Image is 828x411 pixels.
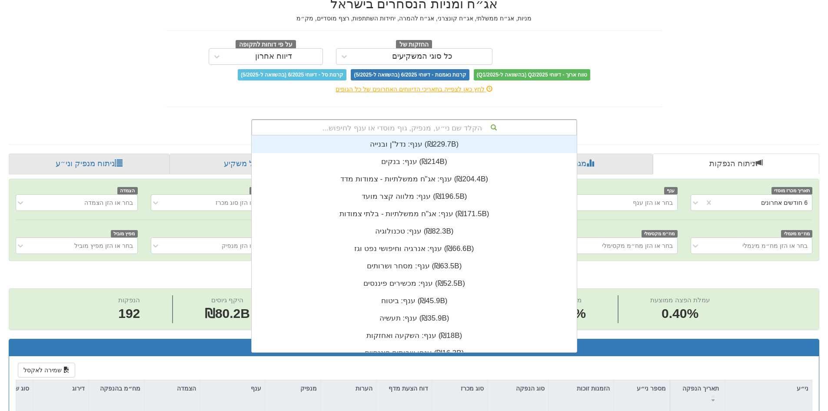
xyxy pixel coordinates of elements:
[633,198,673,207] div: בחר או הזן ענף
[118,296,140,304] span: הנפקות
[252,223,577,240] div: ענף: ‏טכנולוגיה ‎(₪82.3B)‎
[200,380,265,397] div: ענף
[392,52,452,61] div: כל סוגי המשקיעים
[252,344,577,362] div: ענף: ‏שרותים פיננסיים ‎(₪16.3B)‎
[321,380,376,397] div: הערות
[671,380,725,407] div: תאריך הנפקה
[252,310,577,327] div: ענף: ‏תעשיה ‎(₪35.9B)‎
[252,205,577,223] div: ענף: ‏אג"ח ממשלתיות - בלתי צמודות ‎(₪171.5B)‎
[252,136,577,397] div: grid
[265,380,320,397] div: מנפיק
[642,230,678,237] span: מח״מ מקסימלי
[650,304,709,323] span: 0.40%
[252,257,577,275] div: ענף: ‏מסחר ושרותים ‎(₪63.5B)‎
[252,240,577,257] div: ענף: ‏אנרגיה וחיפושי נפט וגז ‎(₪66.6B)‎
[653,154,819,174] a: ניתוח הנפקות
[84,198,133,207] div: בחר או הזן הצמדה
[761,198,808,207] div: 6 חודשים אחרונים
[252,292,577,310] div: ענף: ‏ביטוח ‎(₪45.9B)‎
[252,188,577,205] div: ענף: ‏מלווה קצר מועד ‎(₪196.5B)‎
[614,380,669,397] div: מספר ני״ע
[252,170,577,188] div: ענף: ‏אג"ח ממשלתיות - צמודות מדד ‎(₪204.4B)‎
[742,241,808,250] div: בחר או הזן מח״מ מינמלי
[252,153,577,170] div: ענף: ‏בנקים ‎(₪214B)‎
[771,187,812,194] span: תאריך מכרז מוסדי
[376,380,432,407] div: דוח הצעת מדף
[351,69,469,80] span: קרנות נאמנות - דיווחי 6/2025 (בהשוואה ל-5/2025)
[18,363,75,378] button: שמירה לאקסל
[16,344,812,351] h3: תוצאות הנפקות
[160,85,668,94] div: לחץ כאן לצפייה בתאריכי הדיווחים האחרונים של כל הגופים
[74,241,133,250] div: בחר או הזן מפיץ מוביל
[9,154,170,174] a: ניתוח מנפיק וני״ע
[222,241,268,250] div: בחר או הזן מנפיק
[89,380,144,407] div: מח״מ בהנפקה
[255,52,292,61] div: דיווח אחרון
[211,296,243,304] span: היקף גיוסים
[216,198,268,207] div: בחר או הזן סוג מכרז
[252,275,577,292] div: ענף: ‏מכשירים פיננסים ‎(₪52.5B)‎
[238,69,346,80] span: קרנות סל - דיווחי 6/2025 (בהשוואה ל-5/2025)
[650,296,709,304] span: עמלת הפצה ממוצעת
[396,40,432,50] span: החזקות של
[118,304,140,323] span: 192
[252,327,577,344] div: ענף: ‏השקעה ואחזקות ‎(₪18B)‎
[33,380,88,397] div: דירוג
[664,187,678,194] span: ענף
[781,230,812,237] span: מח״מ מינמלי
[166,15,662,22] h5: מניות, אג״ח ממשלתי, אג״ח קונצרני, אג״ח להמרה, יחידות השתתפות, רצף מוסדיים, מק״מ
[252,120,576,135] div: הקלד שם ני״ע, מנפיק, גוף מוסדי או ענף לחיפוש...
[432,380,487,397] div: סוג מכרז
[205,306,250,321] span: ₪80.2B
[725,380,812,397] div: ני״ע
[170,154,333,174] a: פרופיל משקיע
[549,380,613,397] div: הזמנות זוכות
[9,270,819,284] h2: ניתוח הנפקות - 6 חודשים אחרונים
[488,380,548,397] div: סוג הנפקה
[117,187,138,194] span: הצמדה
[111,230,138,237] span: מפיץ מוביל
[144,380,200,397] div: הצמדה
[474,69,590,80] span: טווח ארוך - דיווחי Q2/2025 (בהשוואה ל-Q1/2025)
[252,136,577,153] div: ענף: ‏נדל"ן ובנייה ‎(₪229.7B)‎
[602,241,673,250] div: בחר או הזן מח״מ מקסימלי
[249,187,273,194] span: סוג מכרז
[236,40,296,50] span: על פי דוחות לתקופה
